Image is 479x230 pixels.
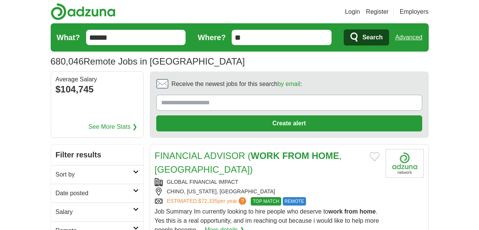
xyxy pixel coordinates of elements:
strong: work [328,208,343,215]
label: Where? [198,32,226,43]
a: See More Stats ❯ [88,122,137,131]
span: 680,046 [51,55,84,68]
span: REMOTE [283,197,306,206]
span: ? [239,197,246,205]
div: GLOBAL FINANCIAL IMPACT [155,178,380,186]
div: $104,745 [56,83,139,96]
a: Employers [400,7,429,16]
strong: home [360,208,376,215]
h1: Remote Jobs in [GEOGRAPHIC_DATA] [51,56,245,66]
div: CHINO, [US_STATE], [GEOGRAPHIC_DATA] [155,188,380,196]
button: Create alert [156,115,422,131]
img: Adzuna logo [51,3,115,20]
span: TOP MATCH [251,197,281,206]
h2: Sort by [56,170,133,179]
a: FINANCIAL ADVISOR (WORK FROM HOME, [GEOGRAPHIC_DATA]) [155,151,342,175]
img: Company logo [386,149,424,178]
iframe: Sign in with Google Dialog [322,8,471,111]
a: Salary [51,202,143,221]
strong: from [344,208,358,215]
h2: Date posted [56,189,133,198]
a: by email [277,81,300,87]
span: $72,335 [198,198,218,204]
a: Date posted [51,184,143,202]
a: Register [366,7,389,16]
span: Receive the newest jobs for this search : [171,79,302,89]
label: What? [57,32,80,43]
div: Average Salary [56,76,139,83]
a: Sort by [51,165,143,184]
button: Add to favorite jobs [370,152,380,161]
h2: Filter results [51,144,143,165]
h2: Salary [56,207,133,217]
a: ESTIMATED:$72,335per year? [167,197,248,206]
strong: HOME [312,151,339,161]
strong: FROM [282,151,309,161]
a: Login [345,7,360,16]
strong: WORK [251,151,280,161]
